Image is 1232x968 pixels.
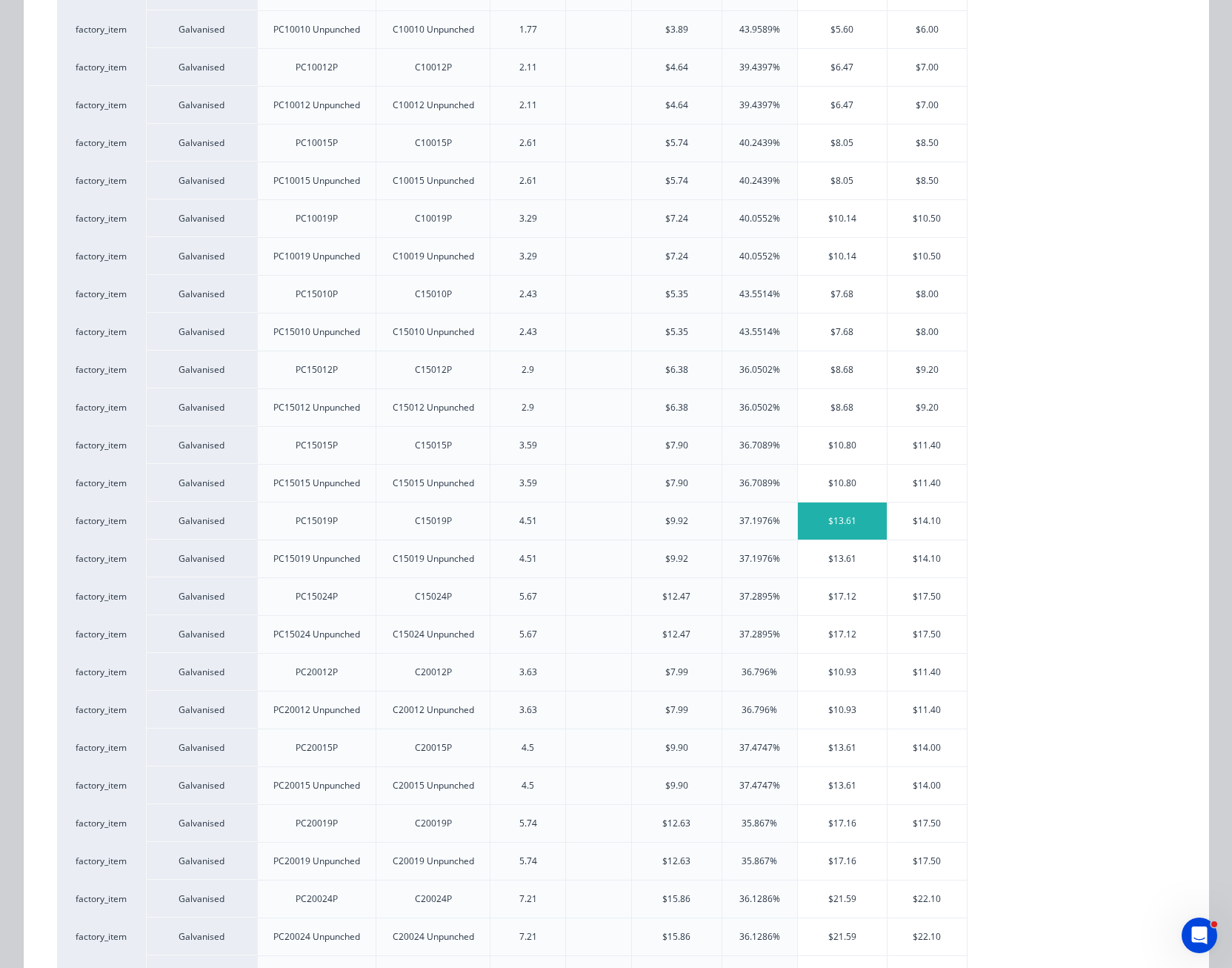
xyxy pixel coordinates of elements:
div: C20019P [415,817,452,830]
div: $3.89 [665,23,688,36]
div: PC20015 Unpunched [273,779,360,792]
div: PC10015 Unpunched [273,174,360,188]
div: $13.61 [798,767,888,804]
div: factory_item [57,540,146,577]
div: Galvanised [146,199,257,237]
div: $15.86 [662,892,690,906]
div: factory_item [57,48,146,86]
div: $8.68 [798,351,888,388]
div: Galvanised [146,880,257,918]
div: $22.10 [888,918,967,955]
div: $7.24 [665,250,688,263]
div: factory_item [57,880,146,918]
div: 5.67 [519,628,537,641]
div: PC15012P [296,363,338,377]
div: $7.68 [798,314,888,351]
div: 3.59 [519,477,537,490]
div: PC15010P [296,288,338,301]
div: 4.5 [522,779,534,792]
div: $10.93 [798,692,888,729]
div: $7.00 [888,87,967,124]
div: Galvanised [146,86,257,124]
div: $17.12 [798,578,888,615]
div: PC20012 Unpunched [273,703,360,717]
div: C15015 Unpunched [393,477,474,490]
div: factory_item [57,918,146,955]
div: factory_item [57,124,146,162]
div: $8.00 [888,276,967,313]
div: $7.90 [665,439,688,452]
div: 7.21 [519,892,537,906]
div: factory_item [57,615,146,653]
div: $14.10 [888,540,967,577]
div: $12.63 [662,855,690,868]
div: C20012 Unpunched [393,703,474,717]
div: 36.0502% [739,363,780,377]
div: Galvanised [146,729,257,766]
div: 36.7089% [739,439,780,452]
div: $10.93 [798,654,888,691]
div: 36.796% [742,703,777,717]
div: 5.74 [519,855,537,868]
div: $17.12 [798,616,888,653]
div: $13.61 [798,540,888,577]
div: PC10012 Unpunched [273,99,360,112]
div: PC20024P [296,892,338,906]
div: C10015 Unpunched [393,174,474,188]
div: $12.47 [662,628,690,641]
div: $10.80 [798,465,888,502]
div: C15024 Unpunched [393,628,474,641]
iframe: Intercom live chat [1182,918,1217,953]
div: Galvanised [146,502,257,540]
div: PC15012 Unpunched [273,401,360,414]
div: factory_item [57,162,146,199]
div: $15.86 [662,930,690,944]
div: PC20019P [296,817,338,830]
div: $6.38 [665,401,688,414]
div: 2.43 [519,325,537,339]
div: $6.00 [888,11,967,48]
div: factory_item [57,729,146,766]
div: Galvanised [146,804,257,842]
div: 43.5514% [739,325,780,339]
div: Galvanised [146,766,257,804]
div: C15010P [415,288,452,301]
div: $8.50 [888,162,967,199]
div: $5.60 [798,11,888,48]
div: C15012P [415,363,452,377]
div: PC15010 Unpunched [273,325,360,339]
div: $14.00 [888,767,967,804]
div: $9.90 [665,779,688,792]
div: factory_item [57,804,146,842]
div: $14.10 [888,503,967,540]
div: C15019 Unpunched [393,552,474,566]
div: C15012 Unpunched [393,401,474,414]
div: $10.50 [888,238,967,275]
div: 36.0502% [739,401,780,414]
div: 39.4397% [739,61,780,74]
div: $14.00 [888,729,967,766]
div: $5.74 [665,136,688,150]
div: factory_item [57,237,146,275]
div: $4.64 [665,61,688,74]
div: 37.2895% [739,590,780,603]
div: $8.00 [888,314,967,351]
div: $17.50 [888,578,967,615]
div: 36.1286% [739,930,780,944]
div: C20024P [415,892,452,906]
div: C10019P [415,212,452,225]
div: $17.50 [888,805,967,842]
div: $5.35 [665,325,688,339]
div: 5.74 [519,817,537,830]
div: $6.38 [665,363,688,377]
div: factory_item [57,199,146,237]
div: 3.59 [519,439,537,452]
div: factory_item [57,86,146,124]
div: C10015P [415,136,452,150]
div: factory_item [57,351,146,388]
div: C20015 Unpunched [393,779,474,792]
div: factory_item [57,842,146,880]
div: Galvanised [146,48,257,86]
div: 37.4747% [739,741,780,755]
div: Galvanised [146,918,257,955]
